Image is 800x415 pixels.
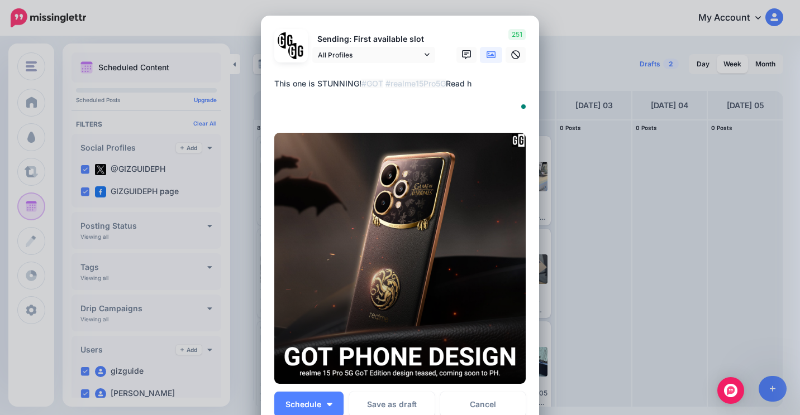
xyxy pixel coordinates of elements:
[285,400,321,408] span: Schedule
[312,33,435,46] p: Sending: First available slot
[288,43,304,59] img: JT5sWCfR-79925.png
[274,133,526,384] img: 9R12SHWBPHGCFGUMYB3O5A5VB2DFAJ5U.png
[327,403,332,406] img: arrow-down-white.png
[274,77,531,117] textarea: To enrich screen reader interactions, please activate Accessibility in Grammarly extension settings
[312,47,435,63] a: All Profiles
[318,49,422,61] span: All Profiles
[717,377,744,404] div: Open Intercom Messenger
[508,29,526,40] span: 251
[274,77,531,90] div: This one is STUNNING! Read h
[278,32,294,49] img: 353459792_649996473822713_4483302954317148903_n-bsa138318.png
